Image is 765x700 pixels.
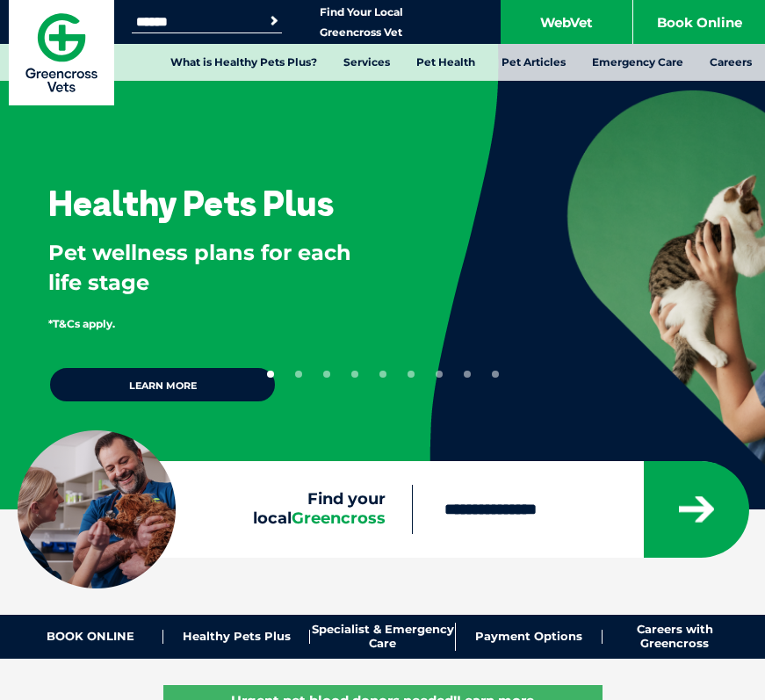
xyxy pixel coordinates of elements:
button: Search [265,12,283,30]
button: 7 of 9 [436,371,443,378]
span: *T&Cs apply. [48,317,115,330]
a: Emergency Care [579,44,696,81]
a: Pet Health [403,44,488,81]
a: Payment Options [456,630,602,644]
button: 8 of 9 [464,371,471,378]
a: Find Your Local Greencross Vet [320,5,403,40]
a: Healthy Pets Plus [163,630,309,644]
a: Pet Articles [488,44,579,81]
label: Find your local [18,490,412,528]
button: 4 of 9 [351,371,358,378]
a: What is Healthy Pets Plus? [157,44,330,81]
button: 1 of 9 [267,371,274,378]
a: Specialist & Emergency Care [310,623,456,650]
p: Pet wellness plans for each life stage [48,238,372,297]
span: Greencross [292,509,386,528]
h3: Healthy Pets Plus [48,185,334,220]
button: 2 of 9 [295,371,302,378]
button: 9 of 9 [492,371,499,378]
a: Services [330,44,403,81]
button: 5 of 9 [379,371,386,378]
a: Careers [696,44,765,81]
a: Careers with Greencross [603,623,747,650]
a: Learn more [48,366,277,403]
a: BOOK ONLINE [18,630,163,644]
button: 3 of 9 [323,371,330,378]
button: 6 of 9 [408,371,415,378]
